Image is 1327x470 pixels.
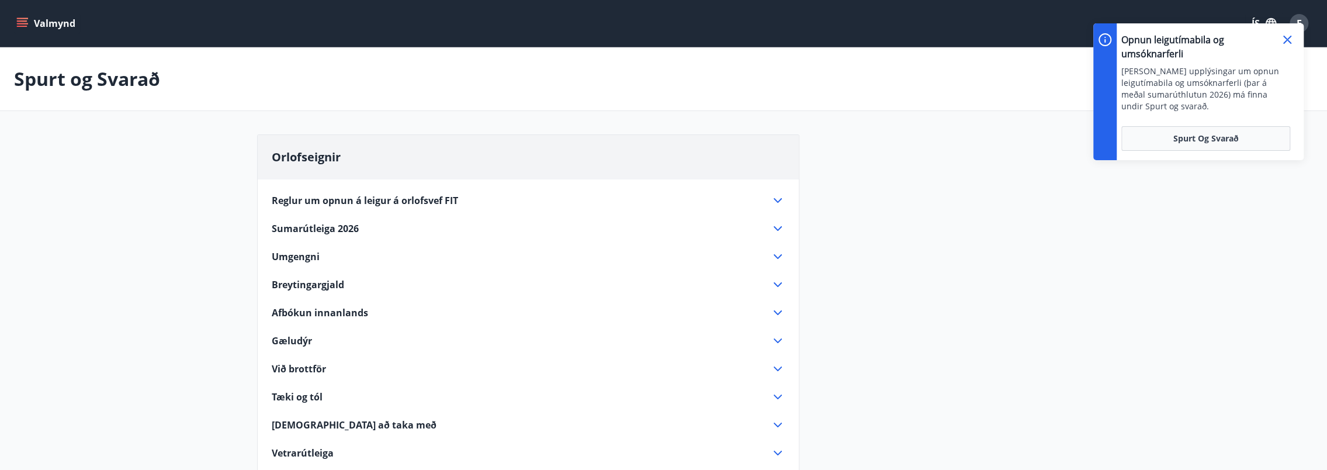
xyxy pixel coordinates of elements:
[272,390,323,403] span: Tæki og tól
[1285,9,1313,37] button: E
[272,250,320,263] span: Umgengni
[272,306,368,319] span: Afbókun innanlands
[272,362,785,376] div: Við brottför
[272,334,785,348] div: Gæludýr
[1121,65,1280,112] p: [PERSON_NAME] upplýsingar um opnun leigutímabila og umsóknarferli (þar á meðal sumarúthlutun 2026...
[272,194,458,207] span: Reglur um opnun á leigur á orlofsvef FIT
[272,222,359,235] span: Sumarútleiga 2026
[14,66,160,92] p: Spurt og Svarað
[272,250,785,264] div: Umgengni
[272,306,785,320] div: Afbókun innanlands
[1173,133,1238,144] span: Spurt og Svarað
[1245,13,1283,34] button: ÍS
[272,222,785,236] div: Sumarútleiga 2026
[272,278,344,291] span: Breytingargjald
[272,149,341,165] span: Orlofseignir
[272,334,312,347] span: Gæludýr
[272,446,785,460] div: Vetrarútleiga
[272,390,785,404] div: Tæki og tól
[272,362,326,375] span: Við brottför
[1121,33,1280,61] p: Opnun leigutímabila og umsóknarferli
[272,419,436,431] span: [DEMOGRAPHIC_DATA] að taka með
[1297,17,1302,30] span: E
[14,13,80,34] button: menu
[1121,126,1290,151] button: Spurt og Svarað
[272,418,785,432] div: [DEMOGRAPHIC_DATA] að taka með
[272,278,785,292] div: Breytingargjald
[272,193,785,208] div: Reglur um opnun á leigur á orlofsvef FIT
[272,447,334,459] span: Vetrarútleiga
